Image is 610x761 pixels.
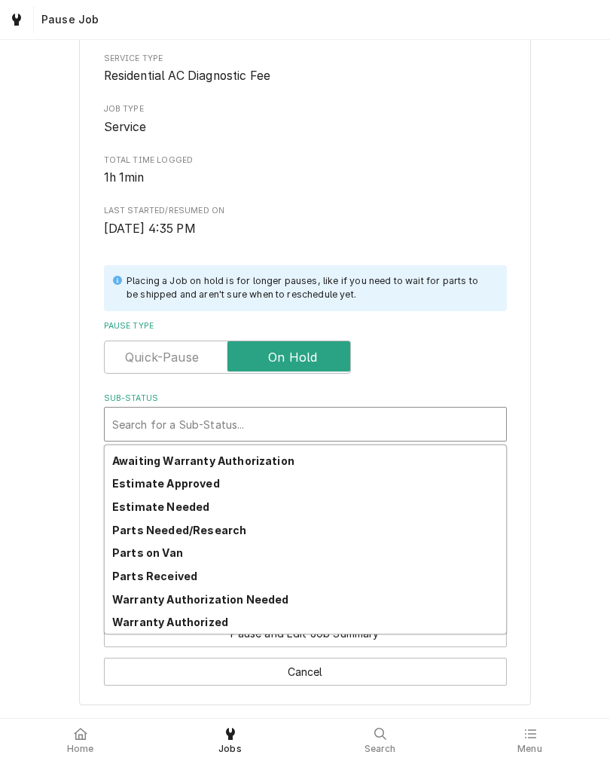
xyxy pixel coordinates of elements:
[306,722,454,758] a: Search
[104,67,507,85] span: Service Type
[104,69,271,83] span: Residential AC Diagnostic Fee
[156,722,304,758] a: Jobs
[112,524,246,536] strong: Parts Needed/Research
[104,169,507,187] span: Total Time Logged
[6,722,154,758] a: Home
[104,320,507,332] label: Pause Type
[112,477,220,490] strong: Estimate Approved
[104,205,507,237] div: Last Started/Resumed On
[104,222,196,236] span: [DATE] 4:35 PM
[456,722,604,758] a: Menu
[104,170,145,185] span: 1h 1min
[104,103,507,136] div: Job Type
[104,393,507,405] label: Sub-Status
[127,274,492,302] div: Placing a Job on hold is for longer pauses, like if you need to wait for parts to be shipped and ...
[104,120,147,134] span: Service
[67,743,94,755] span: Home
[112,500,209,513] strong: Estimate Needed
[104,53,507,65] span: Service Type
[112,546,183,559] strong: Parts on Van
[112,593,289,606] strong: Warranty Authorization Needed
[364,743,396,755] span: Search
[104,647,507,686] div: Button Group Row
[104,619,507,647] button: Pause and Edit Job Summary
[104,320,507,374] div: Pause Type
[104,53,507,85] div: Service Type
[517,743,542,755] span: Menu
[104,103,507,115] span: Job Type
[3,6,30,33] a: Go to Jobs
[104,118,507,136] span: Job Type
[104,154,507,167] span: Total Time Logged
[37,12,99,27] span: Pause Job
[104,205,507,217] span: Last Started/Resumed On
[104,393,507,442] div: Sub-Status
[112,570,197,582] strong: Parts Received
[112,454,294,467] strong: Awaiting Warranty Authorization
[104,658,507,686] button: Cancel
[104,220,507,238] span: Last Started/Resumed On
[104,154,507,187] div: Total Time Logged
[112,616,228,628] strong: Warranty Authorized
[218,743,242,755] span: Jobs
[104,581,507,686] div: Button Group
